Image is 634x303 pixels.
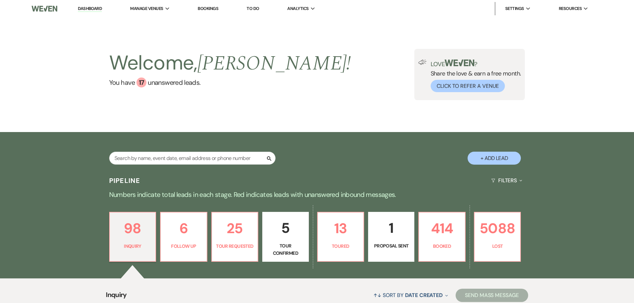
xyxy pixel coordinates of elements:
[474,212,521,262] a: 5088Lost
[423,242,461,250] p: Booked
[247,6,259,11] a: To Do
[109,77,351,87] a: You have 17 unanswered leads.
[418,212,465,262] a: 414Booked
[431,80,505,92] button: Click to Refer a Venue
[423,217,461,239] p: 414
[468,152,521,165] button: + Add Lead
[130,5,163,12] span: Manage Venues
[267,242,304,257] p: Tour Confirmed
[373,292,381,299] span: ↑↓
[32,2,57,16] img: Weven Logo
[368,212,414,262] a: 1Proposal Sent
[211,212,258,262] a: 25Tour Requested
[322,242,359,250] p: Toured
[445,60,474,66] img: weven-logo-green.svg
[479,242,516,250] p: Lost
[197,48,351,79] span: [PERSON_NAME] !
[427,60,521,92] div: Share the love & earn a free month.
[456,289,528,302] button: Send Mass Message
[418,60,427,65] img: loud-speaker-illustration.svg
[165,242,202,250] p: Follow Up
[479,217,516,239] p: 5088
[505,5,524,12] span: Settings
[322,217,359,239] p: 13
[109,212,156,262] a: 98Inquiry
[431,60,521,67] p: Love ?
[372,242,410,249] p: Proposal Sent
[489,172,525,189] button: Filters
[160,212,207,262] a: 6Follow Up
[114,242,151,250] p: Inquiry
[109,176,140,185] h3: Pipeline
[109,49,351,77] h2: Welcome,
[109,152,276,165] input: Search by name, event date, email address or phone number
[216,242,254,250] p: Tour Requested
[267,217,304,239] p: 5
[136,77,146,87] div: 17
[317,212,364,262] a: 13Toured
[262,212,309,262] a: 5Tour Confirmed
[405,292,443,299] span: Date Created
[114,217,151,239] p: 98
[287,5,309,12] span: Analytics
[372,217,410,239] p: 1
[198,6,218,11] a: Bookings
[165,217,202,239] p: 6
[78,189,557,200] p: Numbers indicate total leads in each stage. Red indicates leads with unanswered inbound messages.
[216,217,254,239] p: 25
[559,5,582,12] span: Resources
[78,6,102,12] a: Dashboard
